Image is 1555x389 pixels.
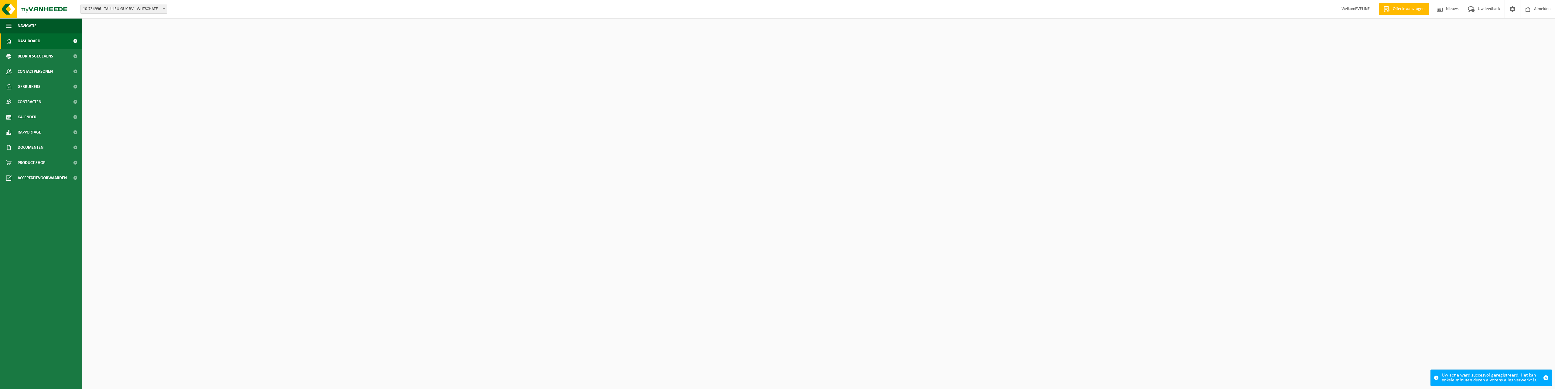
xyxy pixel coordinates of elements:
span: Dashboard [18,33,40,49]
span: Documenten [18,140,43,155]
span: Gebruikers [18,79,40,94]
span: Rapportage [18,125,41,140]
span: Kalender [18,109,36,125]
span: 10-754996 - TAILLIEU GUY BV - WIJTSCHATE [80,5,167,14]
span: Acceptatievoorwaarden [18,170,67,186]
span: Product Shop [18,155,45,170]
span: Navigatie [18,18,36,33]
span: Bedrijfsgegevens [18,49,53,64]
span: 10-754996 - TAILLIEU GUY BV - WIJTSCHATE [80,5,167,13]
a: Offerte aanvragen [1379,3,1429,15]
span: Offerte aanvragen [1391,6,1426,12]
div: Uw actie werd succesvol geregistreerd. Het kan enkele minuten duren alvorens alles verwerkt is. [1442,370,1540,386]
span: Contactpersonen [18,64,53,79]
span: Contracten [18,94,41,109]
strong: EVELINE [1355,7,1370,11]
